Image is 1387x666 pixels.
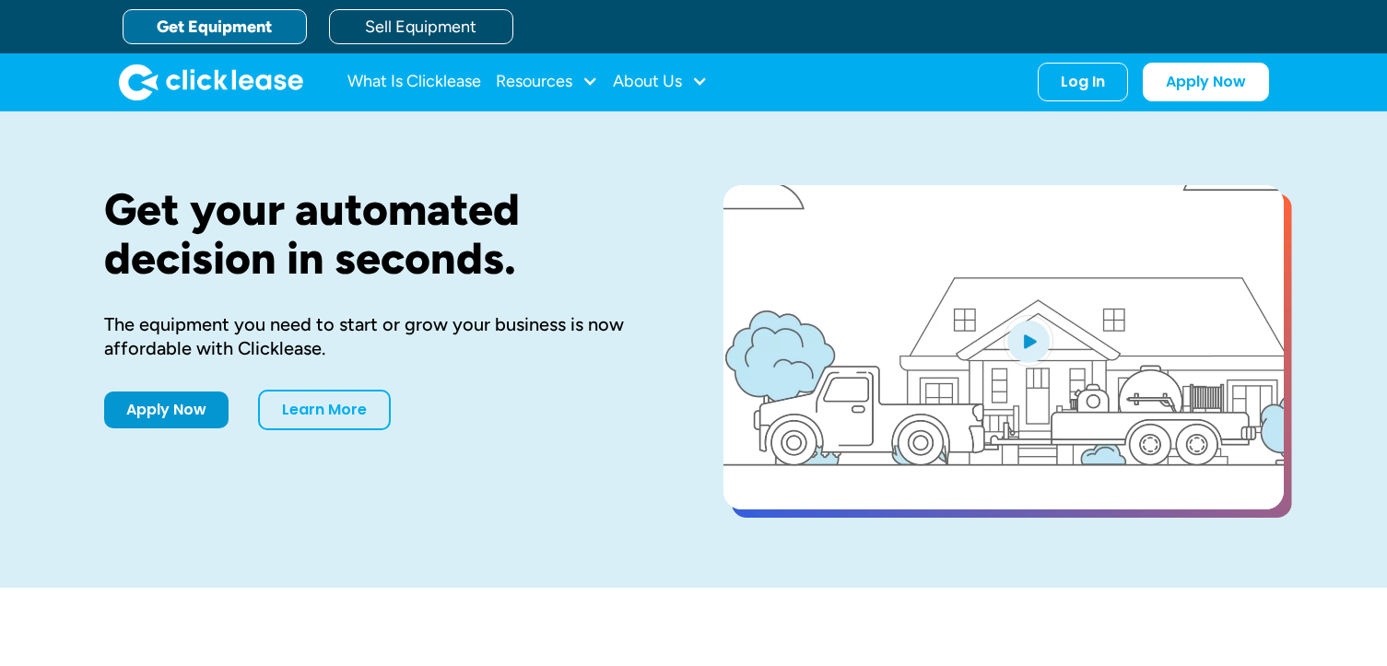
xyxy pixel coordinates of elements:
[613,64,708,100] div: About Us
[496,64,598,100] div: Resources
[119,64,303,100] a: home
[104,312,664,360] div: The equipment you need to start or grow your business is now affordable with Clicklease.
[329,9,513,44] a: Sell Equipment
[1061,73,1105,91] div: Log In
[104,185,664,283] h1: Get your automated decision in seconds.
[1143,63,1269,101] a: Apply Now
[258,390,391,430] a: Learn More
[104,391,229,428] a: Apply Now
[723,185,1284,509] a: open lightbox
[119,64,303,100] img: Clicklease logo
[123,9,307,44] a: Get Equipment
[347,64,481,100] a: What Is Clicklease
[1004,315,1053,367] img: Blue play button logo on a light blue circular background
